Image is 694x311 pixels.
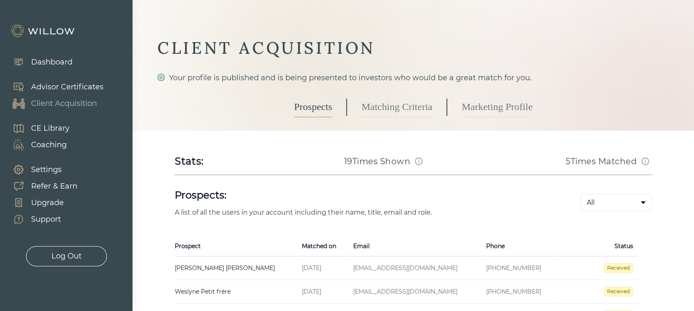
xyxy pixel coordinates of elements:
[31,57,72,68] div: Dashboard
[4,79,104,95] a: Advisor Certificates
[51,251,82,262] div: Log Out
[4,161,77,178] a: Settings
[4,178,77,194] a: Refer & Earn
[294,97,332,117] a: Prospects
[4,120,70,136] a: CE Library
[4,54,72,70] a: Dashboard
[297,236,348,256] th: Matched on
[556,236,638,256] th: Status
[481,256,556,280] td: [PHONE_NUMBER]
[31,197,64,208] div: Upgrade
[348,280,481,304] td: [EMAIL_ADDRESS][DOMAIN_NAME]
[31,214,61,225] div: Support
[175,280,297,304] td: Weslyne Petit frère
[175,155,204,168] div: Stats:
[412,155,425,168] button: Match info
[31,81,104,93] div: Advisor Certificates
[31,164,62,175] div: Settings
[415,158,422,165] span: info-circle
[31,98,97,109] div: Client Acquisition
[157,37,669,59] div: CLIENT ACQUISITION
[361,97,432,117] a: Matching Criteria
[31,123,70,134] div: CE Library
[157,72,669,84] div: Your profile is published and is being presented to investors who would be a great match for you.
[157,74,165,81] span: check-circle
[4,95,104,112] a: Client Acquisition
[348,236,481,256] th: Email
[604,287,633,297] span: Received
[297,280,348,304] td: [DATE]
[175,208,554,216] p: A list of all the users in your account including their name, title, email and role.
[566,155,637,167] h3: 5 Times Matched
[639,155,652,168] button: Match info
[31,139,67,151] div: Coaching
[462,97,533,117] a: Marketing Profile
[348,256,481,280] td: [EMAIL_ADDRESS][DOMAIN_NAME]
[31,181,77,192] div: Refer & Earn
[4,194,77,211] a: Upgrade
[175,256,297,280] td: [PERSON_NAME] [PERSON_NAME]
[4,136,70,153] a: Coaching
[10,24,77,38] img: Willow
[641,158,649,165] span: info-circle
[175,189,554,202] h1: Prospects:
[481,280,556,304] td: [PHONE_NUMBER]
[175,236,297,256] th: Prospect
[297,256,348,280] td: [DATE]
[481,236,556,256] th: Phone
[587,198,595,208] span: All
[604,263,633,273] span: Received
[344,155,411,167] h3: 19 Times Shown
[640,199,646,206] span: caret-down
